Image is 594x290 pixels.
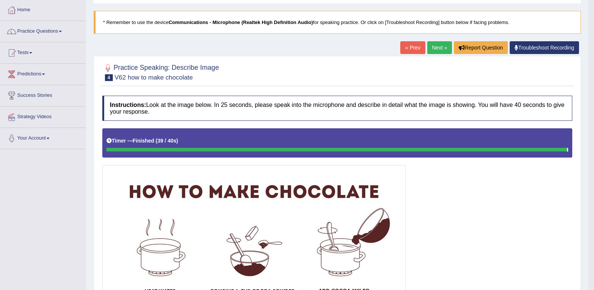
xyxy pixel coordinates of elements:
b: ( [156,138,157,144]
a: Tests [0,42,86,61]
a: Troubleshoot Recording [510,41,579,54]
b: Finished [133,138,154,144]
blockquote: * Remember to use the device for speaking practice. Or click on [Troubleshoot Recording] button b... [94,11,581,34]
h5: Timer — [106,138,178,144]
a: Predictions [0,64,86,83]
b: ) [177,138,178,144]
button: Report Question [454,41,508,54]
small: V62 how to make chocolate [115,74,193,81]
a: « Prev [400,41,425,54]
span: 4 [105,74,113,81]
a: Your Account [0,128,86,147]
a: Practice Questions [0,21,86,40]
b: 39 / 40s [157,138,177,144]
a: Success Stories [0,85,86,104]
b: Instructions: [110,102,146,108]
a: Next » [427,41,452,54]
a: Strategy Videos [0,107,86,125]
h4: Look at the image below. In 25 seconds, please speak into the microphone and describe in detail w... [102,96,572,121]
h2: Practice Speaking: Describe Image [102,62,219,81]
b: Communications - Microphone (Realtek High Definition Audio) [169,20,313,25]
